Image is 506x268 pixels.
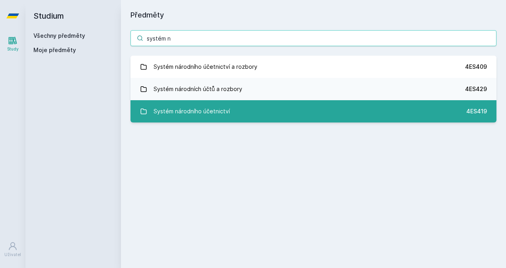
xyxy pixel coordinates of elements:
a: Systém národních účtů a rozbory 4ES429 [130,78,496,100]
a: Study [2,32,24,56]
div: Systém národních účtů a rozbory [154,81,242,97]
div: Systém národního účetnictví a rozbory [154,59,257,75]
div: 4ES429 [465,85,487,93]
a: Všechny předměty [33,32,85,39]
h1: Předměty [130,10,496,21]
div: 4ES409 [465,63,487,71]
div: Uživatel [4,252,21,258]
a: Uživatel [2,237,24,262]
a: Systém národního účetnictví 4ES419 [130,100,496,122]
input: Název nebo ident předmětu… [130,30,496,46]
div: 4ES419 [466,107,487,115]
div: Study [7,46,19,52]
div: Systém národního účetnictví [154,103,230,119]
span: Moje předměty [33,46,76,54]
a: Systém národního účetnictví a rozbory 4ES409 [130,56,496,78]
